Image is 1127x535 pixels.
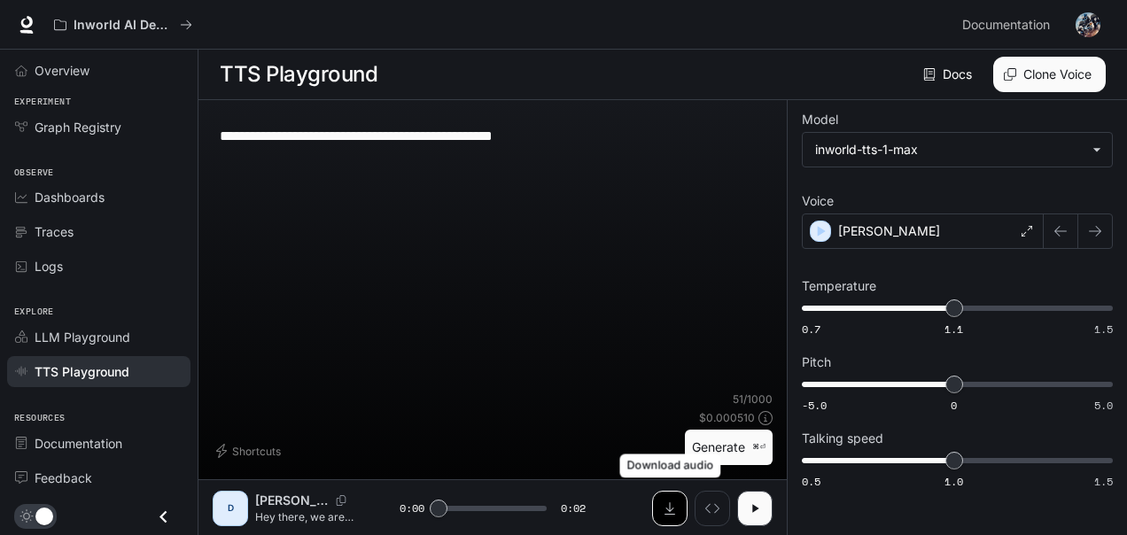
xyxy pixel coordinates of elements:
[35,61,89,80] span: Overview
[620,454,721,478] div: Download audio
[802,432,883,445] p: Talking speed
[255,492,329,509] p: [PERSON_NAME]
[144,499,183,535] button: Close drawer
[1070,7,1106,43] button: User avatar
[815,141,1084,159] div: inworld-tts-1-max
[7,428,190,459] a: Documentation
[802,113,838,126] p: Model
[7,251,190,282] a: Logs
[962,14,1050,36] span: Documentation
[35,362,129,381] span: TTS Playground
[1094,322,1113,337] span: 1.5
[920,57,979,92] a: Docs
[802,322,820,337] span: 0.7
[35,434,122,453] span: Documentation
[35,469,92,487] span: Feedback
[652,491,688,526] button: Download audio
[35,506,53,525] span: Dark mode toggle
[951,398,957,413] span: 0
[955,7,1063,43] a: Documentation
[685,430,773,466] button: Generate⌘⏎
[752,442,766,453] p: ⌘⏎
[802,474,820,489] span: 0.5
[838,222,940,240] p: [PERSON_NAME]
[329,495,354,506] button: Copy Voice ID
[255,509,357,524] p: Hey there, we are going to play on the donut s.m.p.
[35,328,130,346] span: LLM Playground
[7,112,190,143] a: Graph Registry
[35,222,74,241] span: Traces
[803,133,1112,167] div: inworld-tts-1-max
[802,356,831,368] p: Pitch
[74,18,173,33] p: Inworld AI Demos
[7,356,190,387] a: TTS Playground
[802,280,876,292] p: Temperature
[802,398,827,413] span: -5.0
[802,195,834,207] p: Voice
[7,322,190,353] a: LLM Playground
[1076,12,1100,37] img: User avatar
[1094,398,1113,413] span: 5.0
[220,57,377,92] h1: TTS Playground
[35,118,121,136] span: Graph Registry
[35,188,105,206] span: Dashboards
[561,500,586,517] span: 0:02
[35,257,63,275] span: Logs
[7,55,190,86] a: Overview
[944,474,963,489] span: 1.0
[7,182,190,213] a: Dashboards
[1094,474,1113,489] span: 1.5
[7,462,190,493] a: Feedback
[400,500,424,517] span: 0:00
[213,437,288,465] button: Shortcuts
[993,57,1106,92] button: Clone Voice
[216,494,245,523] div: D
[7,216,190,247] a: Traces
[695,491,730,526] button: Inspect
[944,322,963,337] span: 1.1
[46,7,200,43] button: All workspaces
